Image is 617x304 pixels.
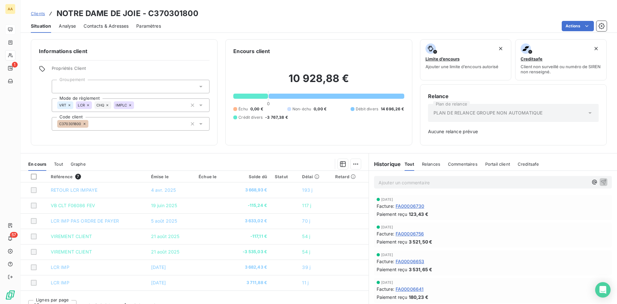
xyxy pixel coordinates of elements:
[265,115,288,120] span: -3 767,38 €
[595,282,611,298] div: Open Intercom Messenger
[425,56,460,61] span: Limite d’encours
[52,66,210,75] span: Propriétés Client
[381,106,404,112] span: 14 696,26 €
[51,280,69,285] span: LCR IMP
[302,203,311,208] span: 117 j
[515,39,607,80] button: CreditsafeClient non surveillé ou numéro de SIREN non renseigné.
[396,286,424,292] span: FA00006641
[233,233,267,240] span: -117,11 €
[292,106,311,112] span: Non-échu
[51,264,69,270] span: LCR IMP
[377,230,394,237] span: Facture :
[51,187,98,193] span: RETOUR LCR IMPAYE
[405,161,414,167] span: Tout
[233,202,267,209] span: -115,24 €
[422,161,440,167] span: Relances
[250,106,263,112] span: 0,00 €
[434,110,543,116] span: PLAN DE RELANCE GROUPE NON AUTOMATIQUE
[381,225,393,229] span: [DATE]
[151,187,176,193] span: 4 avr. 2025
[381,253,393,257] span: [DATE]
[233,187,267,193] span: 3 668,93 €
[116,103,127,107] span: IMPLC
[381,198,393,201] span: [DATE]
[134,102,139,108] input: Ajouter une valeur
[420,39,512,80] button: Limite d’encoursAjouter une limite d’encours autorisé
[233,264,267,271] span: 3 682,43 €
[78,103,85,107] span: LCR
[151,234,180,239] span: 21 août 2025
[59,23,76,29] span: Analyse
[51,203,95,208] span: VB CLT F06086 FEV
[31,10,45,17] a: Clients
[31,11,45,16] span: Clients
[275,174,294,179] div: Statut
[377,203,394,209] span: Facture :
[151,174,191,179] div: Émise le
[136,23,161,29] span: Paramètres
[302,280,308,285] span: 11 j
[39,47,210,55] h6: Informations client
[409,238,433,245] span: 3 521,50 €
[59,103,66,107] span: VRT
[302,187,312,193] span: 193 j
[199,174,225,179] div: Échue le
[521,64,601,74] span: Client non surveillé ou numéro de SIREN non renseigné.
[302,174,327,179] div: Délai
[238,115,263,120] span: Crédit divers
[356,106,378,112] span: Débit divers
[71,161,86,167] span: Graphe
[369,160,401,168] h6: Historique
[409,266,433,273] span: 3 531,65 €
[381,281,393,284] span: [DATE]
[302,234,310,239] span: 54 j
[84,23,129,29] span: Contacts & Adresses
[562,21,594,31] button: Actions
[238,106,248,112] span: Échu
[377,266,407,273] span: Paiement reçu
[151,264,166,270] span: [DATE]
[96,103,104,107] span: CHQ
[51,218,119,224] span: LCR IMP PAS ORDRE DE PAYER
[10,232,18,238] span: 57
[151,280,166,285] span: [DATE]
[75,174,81,180] span: 7
[151,203,177,208] span: 19 juin 2025
[151,249,180,254] span: 21 août 2025
[57,8,198,19] h3: NOTRE DAME DE JOIE - C370301800
[377,258,394,265] span: Facture :
[88,121,94,127] input: Ajouter une valeur
[31,23,51,29] span: Situation
[28,161,46,167] span: En cours
[267,101,270,106] span: 0
[51,249,92,254] span: VIREMENT CLIENT
[51,234,92,239] span: VIREMENT CLIENT
[377,211,407,217] span: Paiement reçu
[409,211,428,217] span: 123,43 €
[57,84,62,89] input: Ajouter une valeur
[151,218,177,224] span: 5 août 2025
[377,238,407,245] span: Paiement reçu
[5,290,15,300] img: Logo LeanPay
[409,294,428,300] span: 180,23 €
[54,161,63,167] span: Tout
[12,62,18,68] span: 1
[233,72,404,91] h2: 10 928,88 €
[302,218,310,224] span: 70 j
[485,161,510,167] span: Portail client
[233,47,270,55] h6: Encours client
[302,249,310,254] span: 54 j
[302,264,310,270] span: 39 j
[377,294,407,300] span: Paiement reçu
[335,174,365,179] div: Retard
[233,218,267,224] span: 3 633,02 €
[396,203,425,209] span: FA00006730
[5,4,15,14] div: AA
[428,128,599,135] span: Aucune relance prévue
[59,122,81,126] span: C370301800
[396,258,425,265] span: FA00006653
[377,286,394,292] span: Facture :
[314,106,326,112] span: 0,00 €
[521,56,542,61] span: Creditsafe
[51,174,143,180] div: Référence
